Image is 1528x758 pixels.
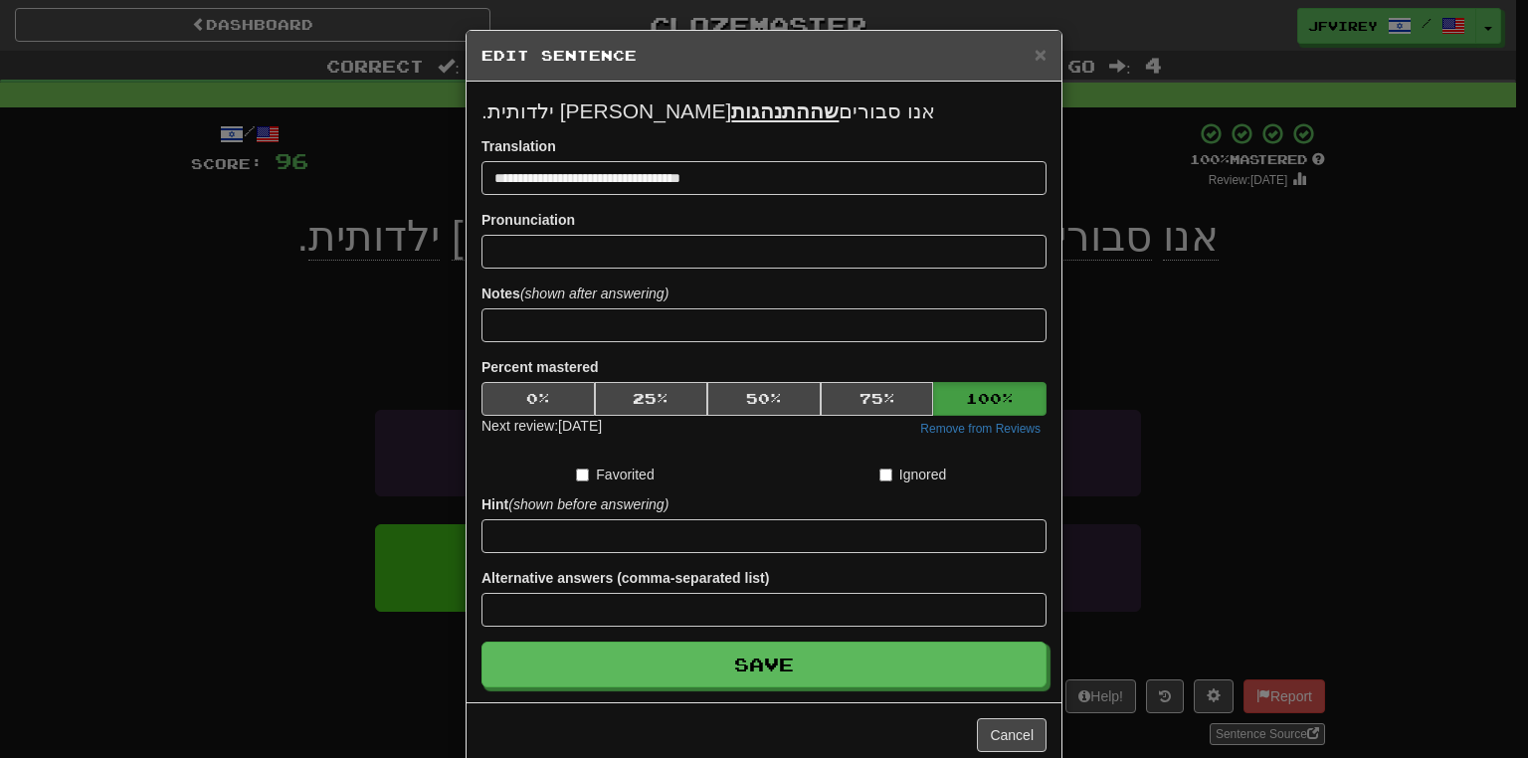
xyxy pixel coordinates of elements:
label: Notes [481,284,668,303]
input: Ignored [879,469,892,481]
label: Translation [481,136,556,156]
em: (shown before answering) [508,496,668,512]
label: Favorited [576,465,654,484]
em: (shown after answering) [520,285,668,301]
label: Pronunciation [481,210,575,230]
button: Remove from Reviews [914,418,1047,440]
label: Ignored [879,465,946,484]
button: 25% [595,382,708,416]
label: Alternative answers (comma-separated list) [481,568,769,588]
div: Next review: [DATE] [481,416,602,440]
button: 75% [821,382,934,416]
label: Hint [481,494,668,514]
button: Cancel [977,718,1047,752]
h5: Edit Sentence [481,46,1047,66]
u: שההתנהגות [731,99,839,122]
button: 50% [707,382,821,416]
button: Close [1035,44,1047,65]
label: Percent mastered [481,357,599,377]
span: × [1035,43,1047,66]
button: Save [481,642,1047,687]
input: Favorited [576,469,589,481]
button: 0% [481,382,595,416]
button: 100% [933,382,1047,416]
p: אנו סבורים [PERSON_NAME] ילדותית. [481,96,1047,126]
div: Percent mastered [481,382,1047,416]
